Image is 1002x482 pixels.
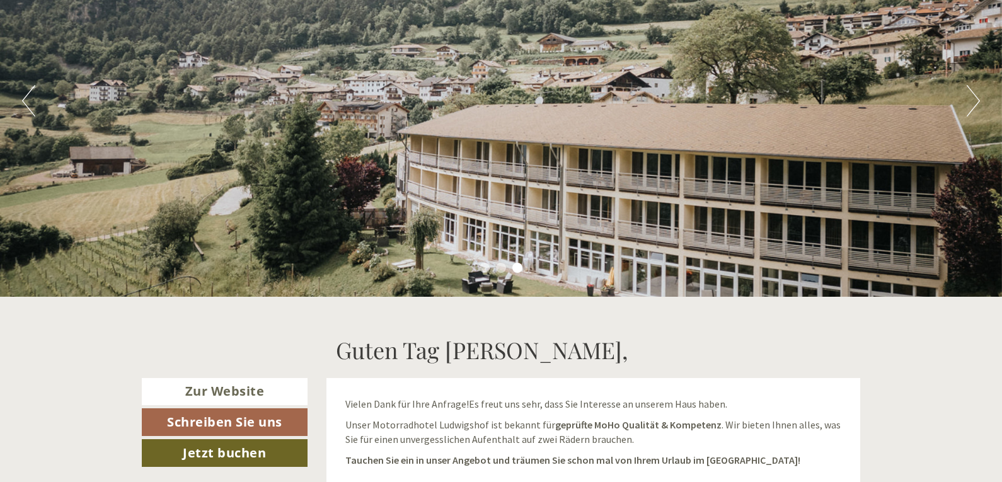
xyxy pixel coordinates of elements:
[469,398,727,410] span: Es freut uns sehr, dass Sie Interesse an unserem Haus haben.
[336,338,628,363] h1: Guten Tag [PERSON_NAME],
[967,85,980,117] button: Next
[345,454,800,466] span: Tauchen Sie ein in unser Angebot und träumen Sie schon mal von Ihrem Urlaub im [GEOGRAPHIC_DATA]!
[555,418,722,431] strong: geprüfte MoHo Qualität & Kompetenz
[409,326,497,354] button: Senden
[19,37,194,47] div: [GEOGRAPHIC_DATA]
[219,9,278,31] div: Sonntag
[142,408,308,436] a: Schreiben Sie uns
[345,418,841,445] span: Unser Motorradhotel Ludwigshof ist bekannt für . Wir bieten Ihnen alles, was Sie für einen unverg...
[22,85,35,117] button: Previous
[19,61,194,70] small: 11:02
[345,398,727,410] span: !
[142,439,308,467] a: Jetzt buchen
[345,398,466,410] span: Vielen Dank für Ihre Anfrage
[9,34,200,72] div: Guten Tag, wie können wir Ihnen helfen?
[142,378,308,405] a: Zur Website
